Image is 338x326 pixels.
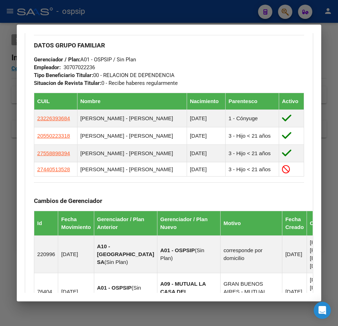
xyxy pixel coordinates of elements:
span: 00 - RELACION DE DEPENDENCIA [34,72,175,78]
td: [DATE] [282,273,307,311]
th: Nacimiento [187,93,225,109]
strong: Situacion de Revista Titular: [34,80,101,86]
strong: Gerenciador / Plan: [34,56,80,63]
th: Fecha Creado [282,211,307,236]
strong: Empleador: [34,64,61,71]
strong: A01 - OSPSIP [97,285,132,291]
span: 27558898394 [37,150,70,156]
th: CUIL [34,93,77,109]
td: [DATE] [187,127,225,144]
td: ( ) [94,236,157,273]
strong: A10 - [GEOGRAPHIC_DATA] SA [97,243,154,265]
span: 27440513528 [37,166,70,172]
h3: Cambios de Gerenciador [34,197,304,205]
td: [PERSON_NAME] - [PERSON_NAME] [77,144,187,162]
div: Open Intercom Messenger [314,302,331,319]
td: [PERSON_NAME] - [PERSON_NAME] [77,162,187,176]
td: 1 - Cónyuge [226,109,279,127]
span: 23226393684 [37,115,70,121]
td: [DATE] [58,236,94,273]
td: corresponde por domicilio [221,236,282,273]
th: Activo [279,93,304,109]
td: [DATE] [187,109,225,127]
strong: A01 - OSPSIP [160,247,195,253]
th: Id [34,211,58,236]
td: 3 - Hijo < 21 años [226,162,279,176]
th: Gerenciador / Plan Nuevo [157,211,221,236]
th: Parentesco [226,93,279,109]
span: 20550223318 [37,133,70,139]
td: 3 - Hijo < 21 años [226,127,279,144]
td: [DATE] [187,162,225,176]
td: ( ) [157,273,221,311]
td: [PERSON_NAME] - [PERSON_NAME] [77,109,187,127]
td: GRAN BUENOS AIRES - MUTUAL CASA DEL MEDICO [221,273,282,311]
th: Gerenciador / Plan Anterior [94,211,157,236]
td: ( ) [94,273,157,311]
td: 3 - Hijo < 21 años [226,144,279,162]
td: 76404 [34,273,58,311]
span: A01 - OSPSIP / Sin Plan [34,56,136,63]
span: Sin Plan [106,259,126,265]
strong: A09 - MUTUAL LA CASA DEL MEDICO [160,281,206,302]
td: [DATE] [187,144,225,162]
th: Motivo [221,211,282,236]
strong: Tipo Beneficiario Titular: [34,72,93,78]
th: Nombre [77,93,187,109]
td: ( ) [157,236,221,273]
th: Fecha Movimiento [58,211,94,236]
h3: DATOS GRUPO FAMILIAR [34,41,304,49]
td: 220996 [34,236,58,273]
span: 0 - Recibe haberes regularmente [34,80,178,86]
td: [PERSON_NAME] - [PERSON_NAME] [77,127,187,144]
div: 30707022236 [64,63,95,71]
td: [DATE] [282,236,307,273]
td: [DATE] [58,273,94,311]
